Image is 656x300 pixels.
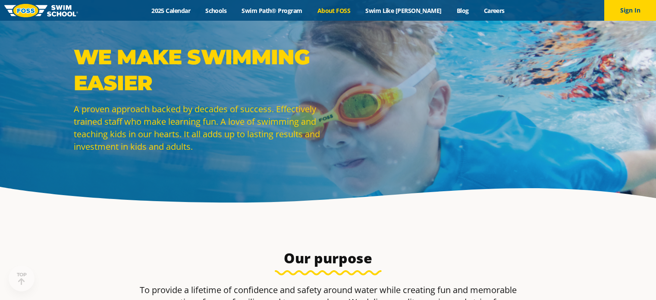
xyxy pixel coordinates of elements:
[74,44,324,96] p: WE MAKE SWIMMING EASIER
[17,272,27,285] div: TOP
[310,6,358,15] a: About FOSS
[144,6,198,15] a: 2025 Calendar
[358,6,449,15] a: Swim Like [PERSON_NAME]
[234,6,310,15] a: Swim Path® Program
[125,249,532,267] h3: Our purpose
[449,6,476,15] a: Blog
[74,103,324,153] p: A proven approach backed by decades of success. Effectively trained staff who make learning fun. ...
[4,4,78,17] img: FOSS Swim School Logo
[476,6,512,15] a: Careers
[198,6,234,15] a: Schools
